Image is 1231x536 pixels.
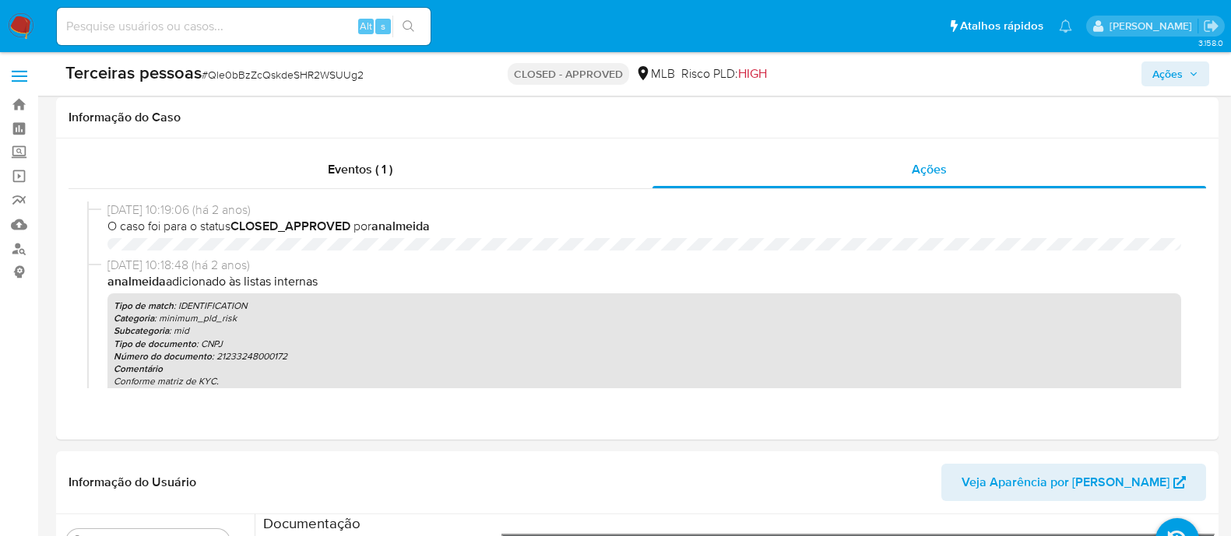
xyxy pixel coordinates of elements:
[114,324,169,338] b: Subcategoria
[107,272,166,290] b: analmeida
[508,63,629,85] p: CLOSED - APPROVED
[65,60,202,85] b: Terceiras pessoas
[114,324,1175,337] p: : mid
[1141,61,1209,86] button: Ações
[328,160,392,178] span: Eventos ( 1 )
[1110,19,1198,33] p: anna.almeida@mercadopago.com.br
[1059,19,1072,33] a: Notificações
[114,338,1175,350] p: : CNPJ
[912,160,947,178] span: Ações
[371,217,430,235] b: analmeida
[114,300,1175,312] p: : IDENTIFICATION
[57,16,431,37] input: Pesquise usuários ou casos...
[392,16,424,37] button: search-icon
[114,362,163,376] b: Comentário
[635,65,675,82] div: MLB
[107,201,1181,219] span: [DATE] 10:19:06 (há 2 anos)
[69,110,1206,125] h1: Informação do Caso
[114,349,212,363] b: Número do documento
[960,18,1043,34] span: Atalhos rápidos
[941,464,1206,501] button: Veja Aparência por [PERSON_NAME]
[1203,18,1219,34] a: Sair
[69,475,196,490] h1: Informação do Usuário
[114,350,1175,363] p: : 21233248000172
[114,337,196,351] b: Tipo de documento
[107,257,1181,274] span: [DATE] 10:18:48 (há 2 anos)
[114,312,1175,324] p: : minimum_pld_risk
[202,67,364,82] span: # Qle0bBzZcQskdeSHR2WSUUg2
[1152,61,1183,86] span: Ações
[360,19,372,33] span: Alt
[230,217,350,235] b: CLOSED_APPROVED
[114,311,154,325] b: Categoria
[381,19,385,33] span: s
[962,464,1169,501] span: Veja Aparência por [PERSON_NAME]
[114,299,174,313] b: Tipo de match
[114,375,1175,387] p: Conforme matriz de KYC.
[681,65,767,82] span: Risco PLD:
[107,273,1181,290] p: adicionado às listas internas
[738,65,767,82] span: HIGH
[107,218,1181,235] span: O caso foi para o status por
